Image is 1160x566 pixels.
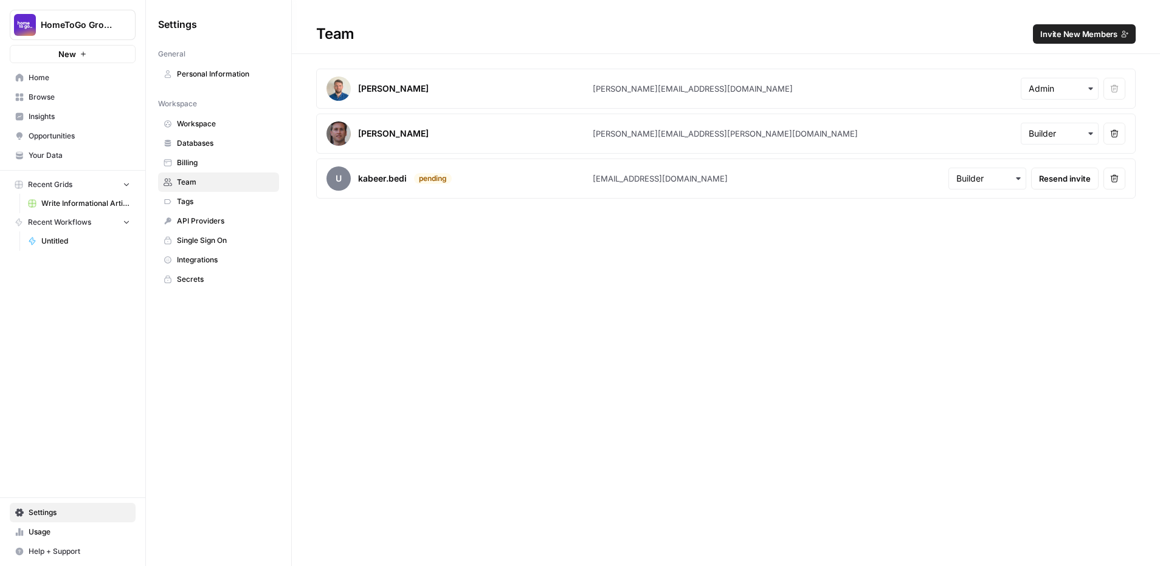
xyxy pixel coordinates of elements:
span: Home [29,72,130,83]
span: New [58,48,76,60]
span: Settings [158,17,197,32]
button: New [10,45,136,63]
div: kabeer.bedi [358,172,407,185]
button: Workspace: HomeToGo Group [10,10,136,40]
a: Secrets [158,270,279,289]
span: Recent Grids [28,179,72,190]
span: Personal Information [177,69,274,80]
div: [PERSON_NAME] [358,128,429,140]
button: Resend invite [1031,168,1099,189]
button: Invite New Members [1033,24,1136,44]
span: Workspace [158,98,197,109]
span: Browse [29,92,130,103]
span: Team [177,177,274,188]
a: Personal Information [158,64,279,84]
a: Write Informational Article [22,194,136,213]
div: [PERSON_NAME] [358,83,429,95]
input: Builder [1029,128,1091,140]
span: Integrations [177,254,274,265]
div: [PERSON_NAME][EMAIL_ADDRESS][DOMAIN_NAME] [593,83,793,95]
a: Your Data [10,146,136,165]
button: Recent Workflows [10,213,136,231]
input: Admin [1029,83,1091,95]
a: Opportunities [10,126,136,146]
span: Help + Support [29,546,130,557]
div: [EMAIL_ADDRESS][DOMAIN_NAME] [593,172,728,185]
span: Usage [29,527,130,537]
span: Opportunities [29,131,130,141]
div: [PERSON_NAME][EMAIL_ADDRESS][PERSON_NAME][DOMAIN_NAME] [593,128,858,140]
span: Insights [29,111,130,122]
a: Team [158,172,279,192]
a: Integrations [158,250,279,270]
a: Insights [10,107,136,126]
span: Secrets [177,274,274,285]
a: Workspace [158,114,279,134]
img: avatar [326,121,351,146]
span: API Providers [177,216,274,227]
span: Settings [29,507,130,518]
span: Single Sign On [177,235,274,246]
span: Invite New Members [1040,28,1117,40]
input: Builder [956,172,1018,185]
img: avatar [326,77,351,101]
a: Tags [158,192,279,211]
span: Untitled [41,236,130,247]
span: Databases [177,138,274,149]
span: Tags [177,196,274,207]
span: General [158,49,185,60]
a: Databases [158,134,279,153]
a: Usage [10,522,136,542]
a: Home [10,68,136,87]
div: Team [292,24,1160,44]
button: Recent Grids [10,176,136,194]
a: Untitled [22,231,136,251]
a: API Providers [158,211,279,231]
span: HomeToGo Group [41,19,114,31]
span: Write Informational Article [41,198,130,209]
span: Resend invite [1039,172,1091,185]
span: Billing [177,157,274,168]
button: Help + Support [10,542,136,561]
a: Settings [10,503,136,522]
span: Your Data [29,150,130,161]
img: HomeToGo Group Logo [14,14,36,36]
a: Billing [158,153,279,172]
span: Workspace [177,118,274,129]
span: Recent Workflows [28,217,91,228]
a: Browse [10,87,136,107]
div: pending [414,173,452,184]
span: u [326,166,351,191]
a: Single Sign On [158,231,279,250]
